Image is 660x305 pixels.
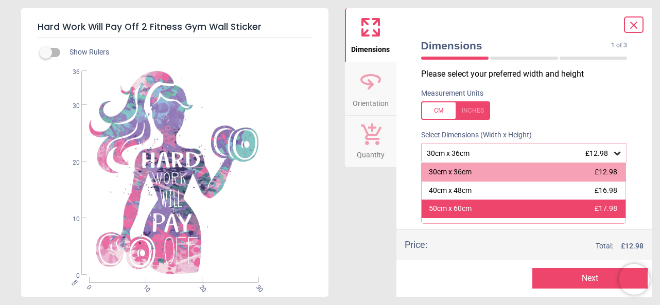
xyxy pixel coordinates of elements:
[595,168,617,176] span: £12.98
[611,41,627,50] span: 1 of 3
[254,283,260,290] span: 30
[595,186,617,194] span: £16.98
[46,46,328,59] div: Show Rulers
[197,283,204,290] span: 20
[60,102,80,111] span: 30
[595,223,617,231] span: £18.98
[345,8,396,62] button: Dimensions
[429,167,472,177] div: 30cm x 36cm
[345,116,396,167] button: Quantity
[413,130,532,140] label: Select Dimensions (Width x Height)
[60,68,80,77] span: 36
[421,38,612,53] span: Dimensions
[405,238,427,251] div: Price :
[429,186,472,196] div: 40cm x 48cm
[429,222,472,232] div: 60cm x 72cm
[619,264,650,295] iframe: Brevo live chat
[443,241,644,252] div: Total:
[421,88,483,99] label: Measurement Units
[429,204,472,214] div: 50cm x 60cm
[625,242,644,250] span: 12.98
[421,68,636,80] p: Please select your preferred width and height
[345,62,396,116] button: Orientation
[84,283,91,290] span: 0
[532,268,648,289] button: Next
[595,204,617,212] span: £17.98
[60,158,80,167] span: 20
[141,283,148,290] span: 10
[621,241,644,252] span: £
[351,40,390,55] span: Dimensions
[357,145,385,160] span: Quantity
[38,16,312,38] h5: Hard Work Will Pay Off 2 Fitness Gym Wall Sticker
[60,215,80,224] span: 10
[70,277,79,286] span: cm
[60,272,80,280] span: 0
[426,149,613,158] div: 30cm x 36cm
[353,94,389,109] span: Orientation
[585,149,608,157] span: £12.98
